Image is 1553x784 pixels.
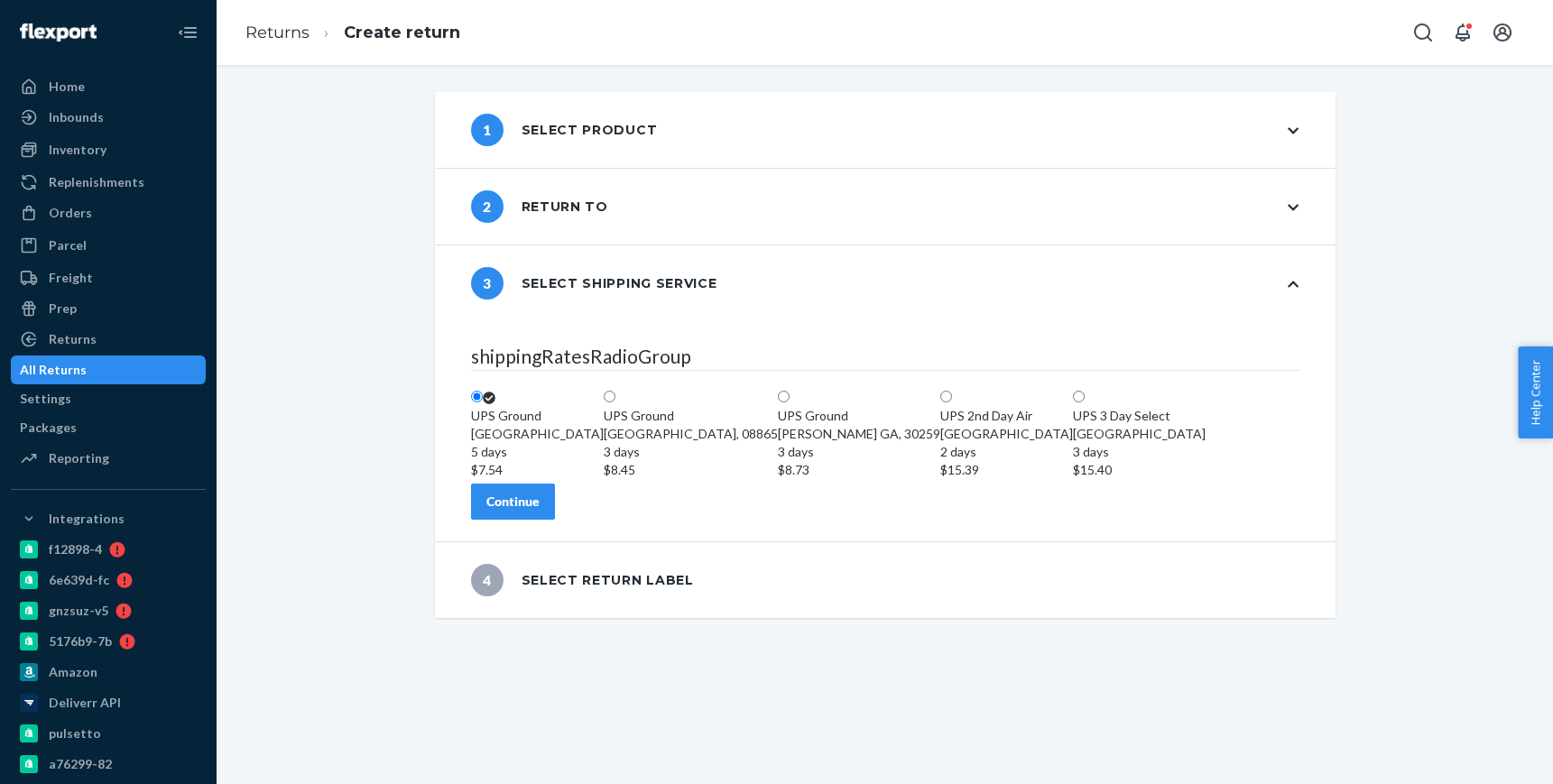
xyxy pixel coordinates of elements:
[11,355,206,384] a: All Returns
[49,724,101,742] div: pulsetto
[11,750,206,779] a: a76299-82
[940,461,1073,479] div: $15.39
[1073,461,1206,479] div: $15.40
[49,108,104,126] div: Inbounds
[940,443,1073,461] div: 2 days
[11,325,206,354] a: Returns
[1405,14,1441,51] button: Open Search Box
[471,190,608,223] div: Return to
[940,391,952,402] input: UPS 2nd Day Air[GEOGRAPHIC_DATA]2 days$15.39
[49,755,112,773] div: a76299-82
[778,391,790,402] input: UPS Ground[PERSON_NAME] GA, 302593 days$8.73
[11,688,206,717] a: Deliverr API
[11,103,206,132] a: Inbounds
[11,658,206,687] a: Amazon
[1073,443,1206,461] div: 3 days
[344,23,460,42] a: Create return
[471,343,1299,371] legend: shippingRatesRadioGroup
[471,391,483,402] input: UPS Ground[GEOGRAPHIC_DATA]5 days$7.54
[471,190,504,223] span: 2
[1518,346,1553,438] button: Help Center
[11,72,206,101] a: Home
[49,694,121,712] div: Deliverr API
[1073,407,1206,425] div: UPS 3 Day Select
[20,361,87,379] div: All Returns
[49,571,109,589] div: 6e639d-fc
[471,443,604,461] div: 5 days
[11,135,206,164] a: Inventory
[11,719,206,748] a: pulsetto
[471,267,717,300] div: Select shipping service
[170,14,206,51] button: Close Navigation
[49,236,87,254] div: Parcel
[471,114,504,146] span: 1
[20,390,71,408] div: Settings
[11,596,206,625] a: gnzsuz-v5
[778,443,940,461] div: 3 days
[49,300,77,318] div: Prep
[49,510,125,528] div: Integrations
[778,425,940,479] div: [PERSON_NAME] GA, 30259
[49,269,93,287] div: Freight
[49,540,102,558] div: f12898-4
[49,204,92,222] div: Orders
[11,627,206,656] a: 5176b9-7b
[245,23,310,42] a: Returns
[11,294,206,323] a: Prep
[471,425,604,479] div: [GEOGRAPHIC_DATA]
[471,461,604,479] div: $7.54
[11,198,206,227] a: Orders
[471,267,504,300] span: 3
[604,407,778,425] div: UPS Ground
[486,493,540,511] div: Continue
[11,535,206,564] a: f12898-4
[778,407,940,425] div: UPS Ground
[778,461,940,479] div: $8.73
[471,407,604,425] div: UPS Ground
[471,114,658,146] div: Select product
[11,384,206,413] a: Settings
[1484,14,1521,51] button: Open account menu
[940,425,1073,479] div: [GEOGRAPHIC_DATA]
[1073,425,1206,479] div: [GEOGRAPHIC_DATA]
[49,602,108,620] div: gnzsuz-v5
[604,391,615,402] input: UPS Ground[GEOGRAPHIC_DATA], 088653 days$8.45
[49,449,109,467] div: Reporting
[11,231,206,260] a: Parcel
[49,330,97,348] div: Returns
[1445,14,1481,51] button: Open notifications
[11,504,206,533] button: Integrations
[231,6,475,60] ol: breadcrumbs
[11,566,206,595] a: 6e639d-fc
[471,484,555,520] button: Continue
[11,444,206,473] a: Reporting
[20,23,97,42] img: Flexport logo
[20,419,77,437] div: Packages
[604,425,778,479] div: [GEOGRAPHIC_DATA], 08865
[49,78,85,96] div: Home
[11,263,206,292] a: Freight
[604,461,778,479] div: $8.45
[49,663,97,681] div: Amazon
[471,564,694,596] div: Select return label
[1073,391,1085,402] input: UPS 3 Day Select[GEOGRAPHIC_DATA]3 days$15.40
[11,413,206,442] a: Packages
[11,168,206,197] a: Replenishments
[940,407,1073,425] div: UPS 2nd Day Air
[49,632,112,650] div: 5176b9-7b
[49,141,106,159] div: Inventory
[604,443,778,461] div: 3 days
[471,564,504,596] span: 4
[49,173,144,191] div: Replenishments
